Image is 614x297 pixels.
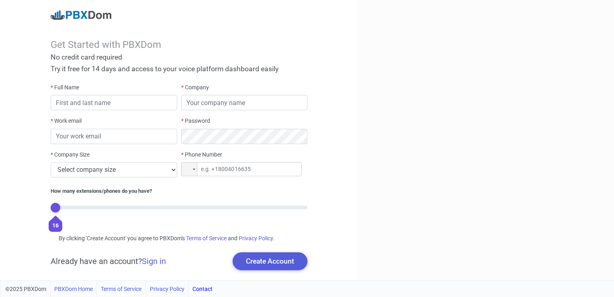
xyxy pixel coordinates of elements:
[181,117,210,125] label: Password
[101,281,141,297] a: Terms of Service
[51,151,90,159] label: Company Size
[51,39,307,51] div: Get Started with PBXDom
[51,187,307,195] div: How many extensions/phones do you have?
[239,235,274,241] a: Privacy Policy.
[181,151,222,159] label: Phone Number
[5,281,213,297] div: ©2025 PBXDom
[52,222,59,229] span: 16
[51,53,278,73] span: No credit card required Try it free for 14 days and access to your voice platform dashboard easily
[192,281,213,297] a: Contact
[181,95,307,110] input: Your company name
[186,235,227,241] a: Terms of Service
[51,117,82,125] label: Work email
[51,95,177,110] input: First and last name
[233,252,307,270] button: Create Account
[150,281,184,297] a: Privacy Policy
[181,83,209,92] label: Company
[142,256,166,266] a: Sign in
[51,129,177,144] input: Your work email
[54,281,93,297] a: PBXDom Home
[181,162,302,176] input: e.g. +18004016635
[51,256,166,266] h5: Already have an account?
[51,83,79,92] label: Full Name
[51,234,307,243] div: By clicking 'Create Account' you agree to PBXDom's and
